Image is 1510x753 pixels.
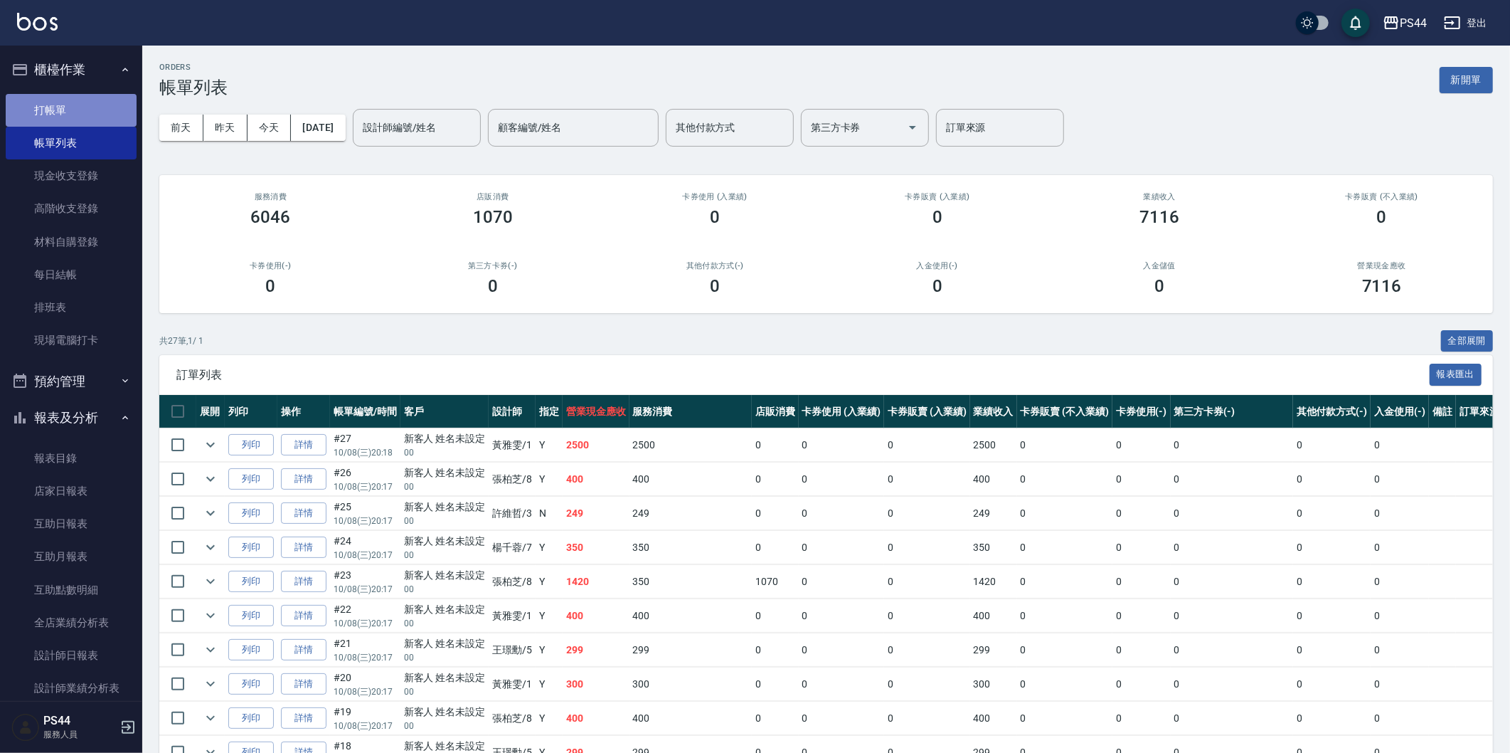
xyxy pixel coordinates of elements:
[6,226,137,258] a: 材料自購登錄
[399,192,587,201] h2: 店販消費
[489,395,536,428] th: 設計師
[196,395,225,428] th: 展開
[334,617,397,630] p: 10/08 (三) 20:17
[11,713,40,742] img: Person
[1430,367,1482,381] a: 報表匯出
[1293,395,1371,428] th: 其他付款方式(-)
[203,115,248,141] button: 昨天
[799,497,885,530] td: 0
[489,463,536,496] td: 張柏芝 /8
[1112,668,1171,701] td: 0
[17,13,58,31] img: Logo
[621,261,809,270] h2: 其他付款方式(-)
[330,531,400,564] td: #24
[563,599,629,633] td: 400
[6,574,137,606] a: 互助點數明細
[1377,9,1432,38] button: PS44
[1341,9,1370,37] button: save
[330,668,400,701] td: #20
[1293,633,1371,667] td: 0
[334,480,397,493] p: 10/08 (三) 20:17
[629,633,752,667] td: 299
[1456,395,1503,428] th: 訂單來源
[799,565,885,599] td: 0
[752,565,799,599] td: 1070
[43,714,116,728] h5: PS44
[799,633,885,667] td: 0
[563,428,629,462] td: 2500
[404,705,486,720] div: 新客人 姓名未設定
[6,442,137,475] a: 報表目錄
[334,720,397,732] p: 10/08 (三) 20:17
[400,395,489,428] th: 客戶
[1171,702,1293,735] td: 0
[884,668,970,701] td: 0
[799,463,885,496] td: 0
[1371,428,1429,462] td: 0
[884,599,970,633] td: 0
[334,651,397,664] p: 10/08 (三) 20:17
[330,702,400,735] td: #19
[629,702,752,735] td: 400
[752,497,799,530] td: 0
[404,534,486,549] div: 新客人 姓名未設定
[563,497,629,530] td: 249
[1440,73,1493,86] a: 新開單
[330,599,400,633] td: #22
[1139,207,1179,227] h3: 7116
[1429,395,1456,428] th: 備註
[970,395,1017,428] th: 業績收入
[1438,10,1493,36] button: 登出
[1112,497,1171,530] td: 0
[1400,14,1427,32] div: PS44
[1430,364,1482,386] button: 報表匯出
[752,599,799,633] td: 0
[404,568,486,583] div: 新客人 姓名未設定
[200,639,221,660] button: expand row
[1293,428,1371,462] td: 0
[884,702,970,735] td: 0
[404,549,486,562] p: 00
[536,565,563,599] td: Y
[404,583,486,596] p: 00
[489,599,536,633] td: 黃雅雯 /1
[1065,192,1254,201] h2: 業績收入
[200,434,221,456] button: expand row
[228,468,274,490] button: 列印
[6,363,137,400] button: 預約管理
[6,94,137,127] a: 打帳單
[563,395,629,428] th: 營業現金應收
[970,531,1017,564] td: 350
[710,207,720,227] h3: 0
[1171,668,1293,701] td: 0
[1112,463,1171,496] td: 0
[488,276,498,296] h3: 0
[629,599,752,633] td: 400
[1017,599,1112,633] td: 0
[1112,633,1171,667] td: 0
[536,531,563,564] td: Y
[281,537,326,559] a: 詳情
[536,395,563,428] th: 指定
[228,673,274,695] button: 列印
[970,633,1017,667] td: 299
[563,633,629,667] td: 299
[404,636,486,651] div: 新客人 姓名未設定
[404,602,486,617] div: 新客人 姓名未設定
[1017,497,1112,530] td: 0
[159,115,203,141] button: 前天
[265,276,275,296] h3: 0
[200,673,221,695] button: expand row
[281,502,326,525] a: 詳情
[330,463,400,496] td: #26
[563,702,629,735] td: 400
[281,571,326,593] a: 詳情
[629,565,752,599] td: 350
[1377,207,1387,227] h3: 0
[844,261,1032,270] h2: 入金使用(-)
[6,127,137,159] a: 帳單列表
[1171,463,1293,496] td: 0
[1362,276,1402,296] h3: 7116
[1371,633,1429,667] td: 0
[291,115,345,141] button: [DATE]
